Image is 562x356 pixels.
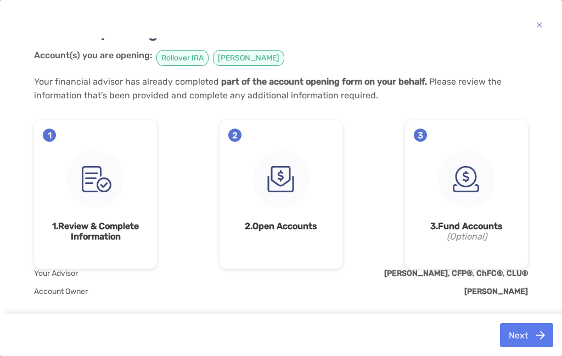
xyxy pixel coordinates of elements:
[228,221,334,231] strong: 2. Open Accounts
[384,269,528,278] b: [PERSON_NAME], CFP®, ChFC®, CLU®
[34,75,528,102] p: Your financial advisor has already completed Please review the information that’s been provided a...
[438,151,495,208] img: step
[414,221,519,231] strong: 3. Fund Accounts
[414,129,427,142] span: 3
[34,269,78,278] span: Your Advisor
[500,323,553,347] button: Next
[67,151,124,208] img: step
[536,18,543,31] img: button icon
[414,231,519,242] i: (Optional)
[34,287,88,296] span: Account Owner
[536,331,545,340] img: button icon
[34,50,152,60] strong: Account(s) you are opening:
[213,50,284,66] span: [PERSON_NAME]
[43,221,148,242] strong: 1. Review & Complete Information
[228,129,241,142] span: 2
[221,76,427,87] strong: part of the account opening form on your behalf.
[252,151,310,208] img: step
[156,50,209,66] span: Rollover IRA
[43,129,56,142] span: 1
[464,287,528,296] b: [PERSON_NAME]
